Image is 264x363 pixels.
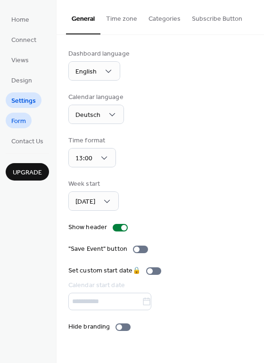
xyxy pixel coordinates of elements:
span: Form [11,116,26,126]
span: Home [11,15,29,25]
div: Time format [68,136,114,146]
span: Settings [11,96,36,106]
div: Dashboard language [68,49,130,59]
span: Contact Us [11,137,43,147]
span: English [75,66,97,78]
button: Upgrade [6,163,49,181]
span: Upgrade [13,168,42,178]
a: Form [6,113,32,128]
div: Week start [68,179,117,189]
a: Design [6,72,38,88]
span: Views [11,56,29,66]
a: Contact Us [6,133,49,148]
span: 13:00 [75,152,92,165]
a: Settings [6,92,41,108]
a: Home [6,11,35,27]
div: Hide branding [68,322,110,332]
span: Connect [11,35,36,45]
div: Show header [68,223,107,232]
span: [DATE] [75,196,95,208]
a: Connect [6,32,42,47]
div: "Save Event" button [68,244,127,254]
span: Deutsch [75,109,100,122]
a: Views [6,52,34,67]
div: Calendar language [68,92,124,102]
span: Design [11,76,32,86]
